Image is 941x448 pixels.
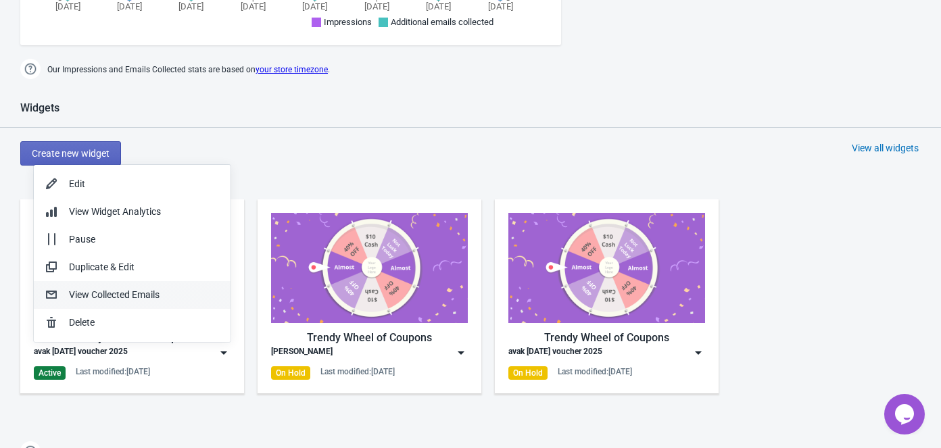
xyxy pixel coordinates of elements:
span: View Widget Analytics [69,206,161,217]
div: Last modified: [DATE] [320,366,395,377]
div: Trendy Wheel of Coupons [271,330,468,346]
button: Delete [34,309,231,337]
span: Impressions [324,17,372,27]
tspan: [DATE] [426,1,451,11]
img: trendy_game.png [271,213,468,323]
tspan: [DATE] [241,1,266,11]
div: Delete [69,316,220,330]
button: Edit [34,170,231,198]
button: View Collected Emails [34,281,231,309]
div: Edit [69,177,220,191]
div: [PERSON_NAME] [271,346,333,359]
button: Create new widget [20,141,121,166]
span: Our Impressions and Emails Collected stats are based on . [47,59,330,81]
div: Last modified: [DATE] [76,366,150,377]
iframe: chat widget [884,394,927,434]
div: avak [DATE] voucher 2025 [508,346,602,359]
img: help.png [20,59,41,79]
button: Pause [34,226,231,253]
img: dropdown.png [692,346,705,359]
button: Duplicate & Edit [34,253,231,281]
div: View all widgets [852,141,919,155]
div: Active [34,366,66,380]
div: On Hold [271,366,310,380]
div: Last modified: [DATE] [558,366,632,377]
div: Pause [69,232,220,247]
div: View Collected Emails [69,288,220,302]
img: dropdown.png [217,346,231,359]
img: dropdown.png [454,346,468,359]
div: Trendy Wheel of Coupons [508,330,705,346]
img: trendy_game.png [508,213,705,323]
div: Duplicate & Edit [69,260,220,274]
tspan: [DATE] [55,1,80,11]
tspan: [DATE] [302,1,327,11]
button: View Widget Analytics [34,198,231,226]
tspan: [DATE] [117,1,142,11]
a: your store timezone [256,65,328,74]
span: Additional emails collected [391,17,493,27]
div: On Hold [508,366,548,380]
span: Create new widget [32,148,110,159]
tspan: [DATE] [364,1,389,11]
div: avak [DATE] voucher 2025 [34,346,128,359]
tspan: [DATE] [488,1,513,11]
tspan: [DATE] [178,1,203,11]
